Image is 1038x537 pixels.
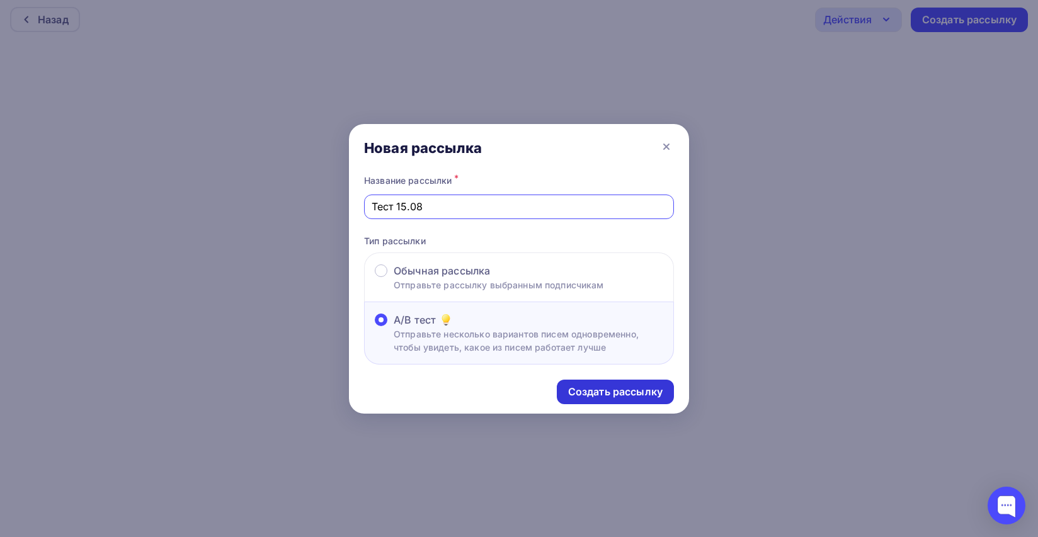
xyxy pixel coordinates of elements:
span: A/B тест [394,312,436,327]
span: Обычная рассылка [394,263,490,278]
div: Название рассылки [364,172,674,189]
p: Отправьте рассылку выбранным подписчикам [394,278,604,291]
p: Отправьте несколько вариантов писем одновременно, чтобы увидеть, какое из писем работает лучше [394,327,663,354]
input: Придумайте название рассылки [372,199,667,214]
p: Тип рассылки [364,234,674,247]
div: Новая рассылка [364,139,482,157]
div: Создать рассылку [568,385,663,399]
